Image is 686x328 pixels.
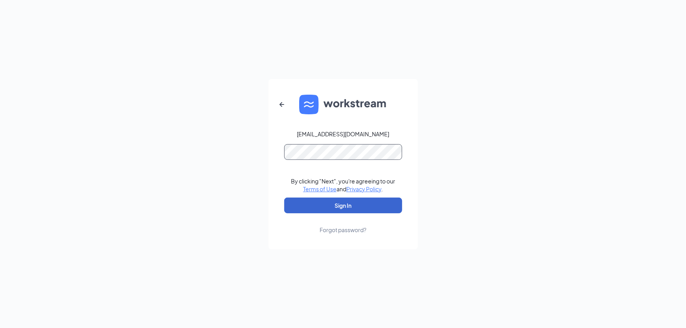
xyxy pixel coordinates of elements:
[320,226,366,234] div: Forgot password?
[297,130,389,138] div: [EMAIL_ADDRESS][DOMAIN_NAME]
[284,198,402,213] button: Sign In
[272,95,291,114] button: ArrowLeftNew
[291,177,395,193] div: By clicking "Next", you're agreeing to our and .
[346,185,381,192] a: Privacy Policy
[320,213,366,234] a: Forgot password?
[299,95,387,114] img: WS logo and Workstream text
[277,100,287,109] svg: ArrowLeftNew
[303,185,337,192] a: Terms of Use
